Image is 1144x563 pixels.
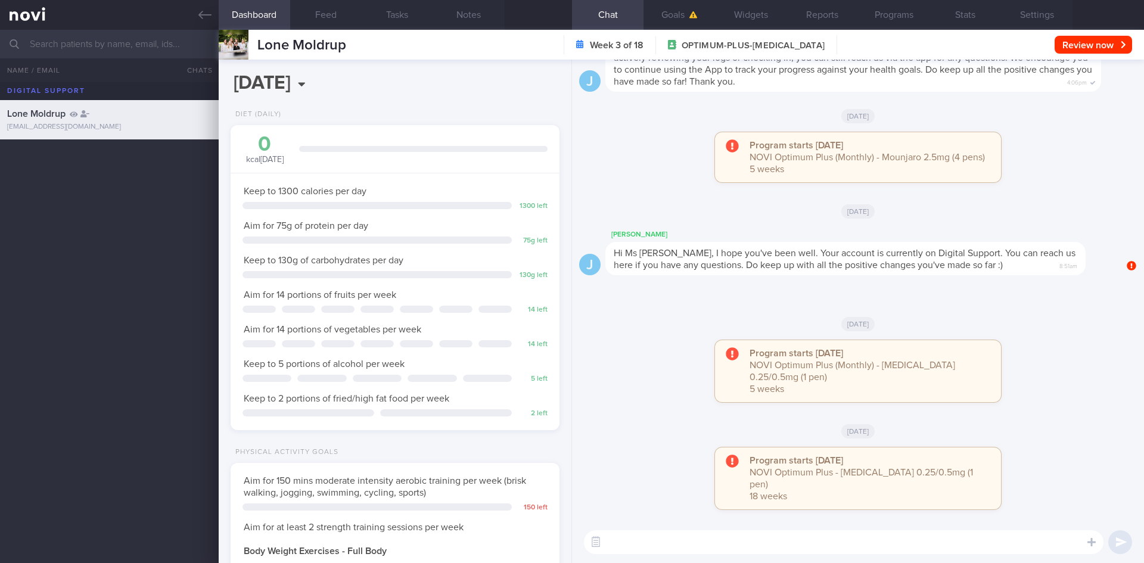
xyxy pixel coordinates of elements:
[231,448,338,457] div: Physical Activity Goals
[579,70,601,92] div: J
[244,394,449,403] span: Keep to 2 portions of fried/high fat food per week
[243,134,287,166] div: kcal [DATE]
[750,384,784,394] span: 5 weeks
[841,424,875,438] span: [DATE]
[231,110,281,119] div: Diet (Daily)
[841,317,875,331] span: [DATE]
[518,271,548,280] div: 130 g left
[244,290,396,300] span: Aim for 14 portions of fruits per week
[605,228,1121,242] div: [PERSON_NAME]
[243,134,287,155] div: 0
[518,503,548,512] div: 150 left
[171,58,219,82] button: Chats
[750,492,787,501] span: 18 weeks
[518,375,548,384] div: 5 left
[7,109,66,119] span: Lone Moldrup
[1067,76,1087,87] span: 4:06pm
[518,237,548,245] div: 75 g left
[1055,36,1132,54] button: Review now
[750,349,843,358] strong: Program starts [DATE]
[7,123,212,132] div: [EMAIL_ADDRESS][DOMAIN_NAME]
[750,468,973,489] span: NOVI Optimum Plus - [MEDICAL_DATA] 0.25/0.5mg (1 pen)
[614,248,1075,270] span: Hi Ms [PERSON_NAME], I hope you've been well. Your account is currently on Digital Support. You c...
[518,202,548,211] div: 1300 left
[682,40,825,52] span: OPTIMUM-PLUS-[MEDICAL_DATA]
[750,141,843,150] strong: Program starts [DATE]
[841,109,875,123] span: [DATE]
[750,360,955,382] span: NOVI Optimum Plus (Monthly) - [MEDICAL_DATA] 0.25/0.5mg (1 pen)
[579,254,601,276] div: J
[1059,259,1077,270] span: 8:51am
[750,456,843,465] strong: Program starts [DATE]
[244,221,368,231] span: Aim for 75g of protein per day
[518,409,548,418] div: 2 left
[518,340,548,349] div: 14 left
[518,306,548,315] div: 14 left
[244,522,464,532] span: Aim for at least 2 strength training sessions per week
[244,546,387,556] strong: Body Weight Exercises - Full Body
[244,359,405,369] span: Keep to 5 portions of alcohol per week
[244,476,526,497] span: Aim for 150 mins moderate intensity aerobic training per week (brisk walking, jogging, swimming, ...
[244,325,421,334] span: Aim for 14 portions of vegetables per week
[750,153,985,162] span: NOVI Optimum Plus (Monthly) - Mounjaro 2.5mg (4 pens)
[244,256,403,265] span: Keep to 130g of carbohydrates per day
[750,164,784,174] span: 5 weeks
[257,38,346,52] span: Lone Moldrup
[244,186,366,196] span: Keep to 1300 calories per day
[590,39,643,51] strong: Week 3 of 18
[841,204,875,219] span: [DATE]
